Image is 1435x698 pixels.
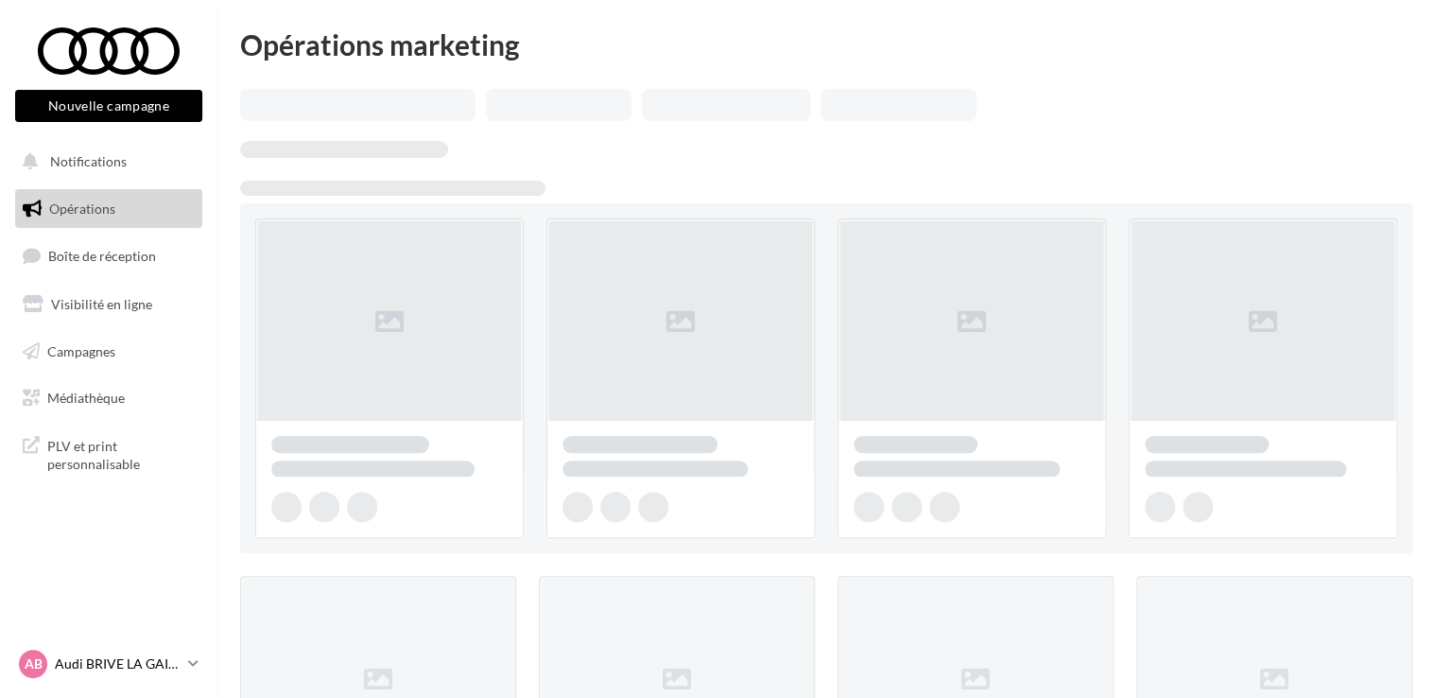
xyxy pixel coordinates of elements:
[11,332,206,372] a: Campagnes
[11,285,206,324] a: Visibilité en ligne
[51,296,152,312] span: Visibilité en ligne
[15,646,202,682] a: AB Audi BRIVE LA GAILLARDE
[11,236,206,276] a: Boîte de réception
[48,248,156,264] span: Boîte de réception
[15,90,202,122] button: Nouvelle campagne
[11,189,206,229] a: Opérations
[47,342,115,358] span: Campagnes
[50,153,127,169] span: Notifications
[49,201,115,217] span: Opérations
[11,426,206,481] a: PLV et print personnalisable
[47,390,125,406] span: Médiathèque
[240,30,1412,59] div: Opérations marketing
[11,142,199,182] button: Notifications
[55,654,181,673] p: Audi BRIVE LA GAILLARDE
[25,654,43,673] span: AB
[47,433,195,474] span: PLV et print personnalisable
[11,378,206,418] a: Médiathèque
